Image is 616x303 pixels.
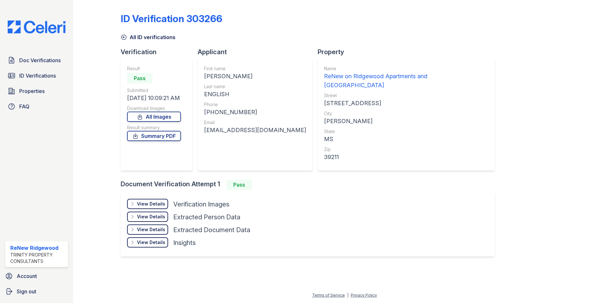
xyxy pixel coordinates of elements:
div: State [324,128,488,135]
div: City [324,110,488,117]
div: View Details [137,201,165,207]
div: Trinity Property Consultants [10,252,65,265]
div: View Details [137,214,165,220]
div: [PERSON_NAME] [324,117,488,126]
div: | [347,293,348,298]
div: [PERSON_NAME] [204,72,306,81]
div: [PHONE_NUMBER] [204,108,306,117]
a: Privacy Policy [351,293,377,298]
a: Doc Verifications [5,54,68,67]
a: All Images [127,112,181,122]
div: Result summary [127,124,181,131]
a: Name ReNew on Ridgewood Apartments and [GEOGRAPHIC_DATA] [324,65,488,90]
div: Download Images [127,105,181,112]
div: Applicant [198,47,318,56]
div: [STREET_ADDRESS] [324,99,488,108]
div: Pass [127,73,153,83]
span: FAQ [19,103,30,110]
div: Email [204,119,306,126]
div: Phone [204,101,306,108]
span: ID Verifications [19,72,56,80]
div: MS [324,135,488,144]
div: Zip [324,146,488,153]
div: Extracted Person Data [173,213,240,222]
div: ReNew Ridgewood [10,244,65,252]
div: Result [127,65,181,72]
a: Terms of Service [312,293,345,298]
a: FAQ [5,100,68,113]
div: Submitted [127,87,181,94]
a: Account [3,270,71,282]
div: First name [204,65,306,72]
div: ReNew on Ridgewood Apartments and [GEOGRAPHIC_DATA] [324,72,488,90]
div: Insights [173,238,196,247]
img: CE_Logo_Blue-a8612792a0a2168367f1c8372b55b34899dd931a85d93a1a3d3e32e68fde9ad4.png [3,21,71,33]
a: All ID verifications [121,33,175,41]
div: ID Verification 303266 [121,13,222,24]
div: Document Verification Attempt 1 [121,180,500,190]
div: Property [318,47,500,56]
div: View Details [137,239,165,246]
div: ENGLISH [204,90,306,99]
div: Pass [227,180,252,190]
a: Properties [5,85,68,97]
div: Street [324,92,488,99]
div: Verification Images [173,200,229,209]
a: ID Verifications [5,69,68,82]
span: Account [17,272,37,280]
div: Name [324,65,488,72]
div: Last name [204,83,306,90]
div: [EMAIL_ADDRESS][DOMAIN_NAME] [204,126,306,135]
span: Doc Verifications [19,56,61,64]
div: Extracted Document Data [173,225,250,234]
a: Sign out [3,285,71,298]
span: Sign out [17,288,36,295]
div: 39211 [324,153,488,162]
span: Properties [19,87,45,95]
div: Verification [121,47,198,56]
div: View Details [137,226,165,233]
div: [DATE] 10:09:21 AM [127,94,181,103]
a: Summary PDF [127,131,181,141]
